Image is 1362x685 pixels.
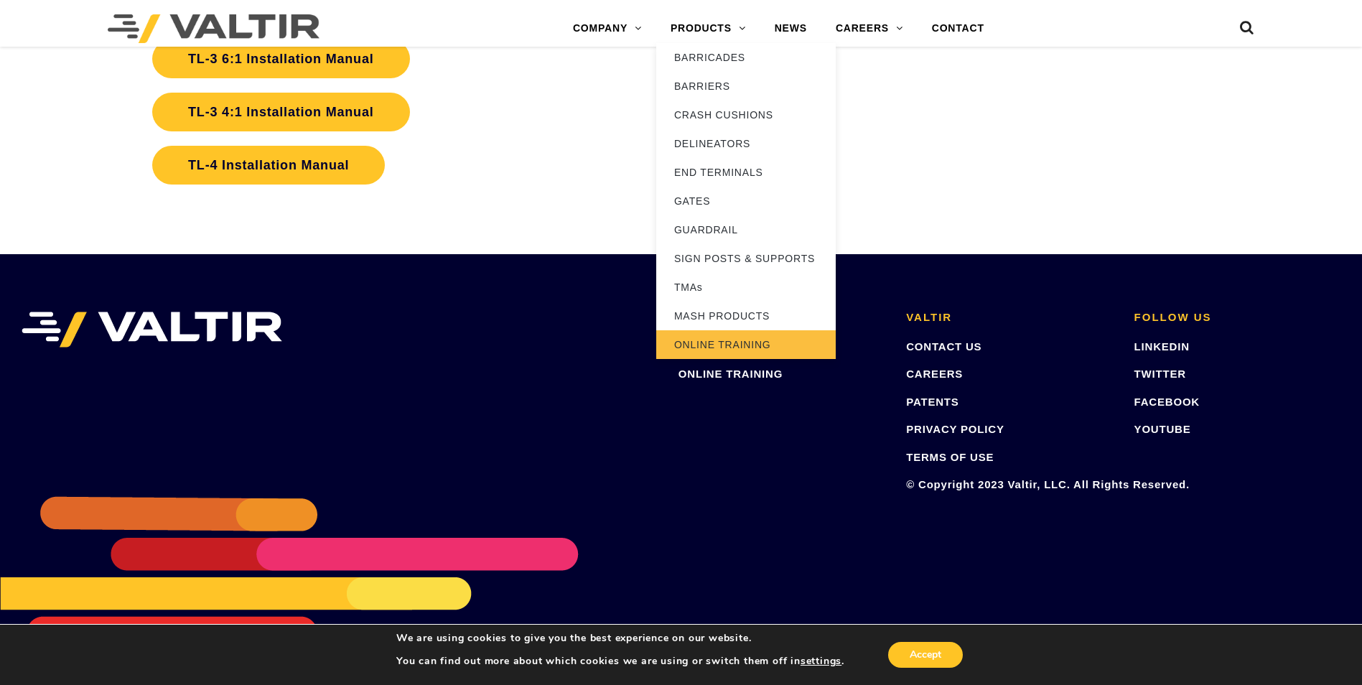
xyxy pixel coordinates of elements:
[656,72,836,101] a: BARRIERS
[1134,368,1186,380] a: TWITTER
[656,43,836,72] a: BARRICADES
[801,655,841,668] button: settings
[1134,340,1190,353] a: LINKEDIN
[188,52,373,66] strong: TL-3 6:1 Installation Manual
[152,93,409,131] a: TL-3 4:1 Installation Manual
[906,312,1112,324] h2: VALTIR
[906,476,1112,493] p: © Copyright 2023 Valtir, LLC. All Rights Reserved.
[396,655,844,668] p: You can find out more about which cookies we are using or switch them off in .
[656,101,836,129] a: CRASH CUSHIONS
[656,129,836,158] a: DELINEATORS
[656,215,836,244] a: GUARDRAIL
[656,330,836,359] a: ONLINE TRAINING
[1134,312,1340,324] h2: FOLLOW US
[108,14,319,43] img: Valtir
[656,273,836,302] a: TMAs
[888,642,963,668] button: Accept
[906,340,981,353] a: CONTACT US
[906,396,958,408] a: PATENTS
[656,244,836,273] a: SIGN POSTS & SUPPORTS
[1134,396,1200,408] a: FACEBOOK
[22,312,282,348] img: VALTIR
[656,14,760,43] a: PRODUCTS
[906,451,994,463] a: TERMS OF USE
[906,368,963,380] a: CAREERS
[821,14,918,43] a: CAREERS
[656,302,836,330] a: MASH PRODUCTS
[1134,423,1191,435] a: YOUTUBE
[152,39,409,78] a: TL-3 6:1 Installation Manual
[559,14,656,43] a: COMPANY
[656,158,836,187] a: END TERMINALS
[152,146,385,185] a: TL-4 Installation Manual
[906,423,1004,435] a: PRIVACY POLICY
[760,14,821,43] a: NEWS
[678,368,783,380] a: ONLINE TRAINING
[396,632,844,645] p: We are using cookies to give you the best experience on our website.
[918,14,999,43] a: CONTACT
[656,187,836,215] a: GATES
